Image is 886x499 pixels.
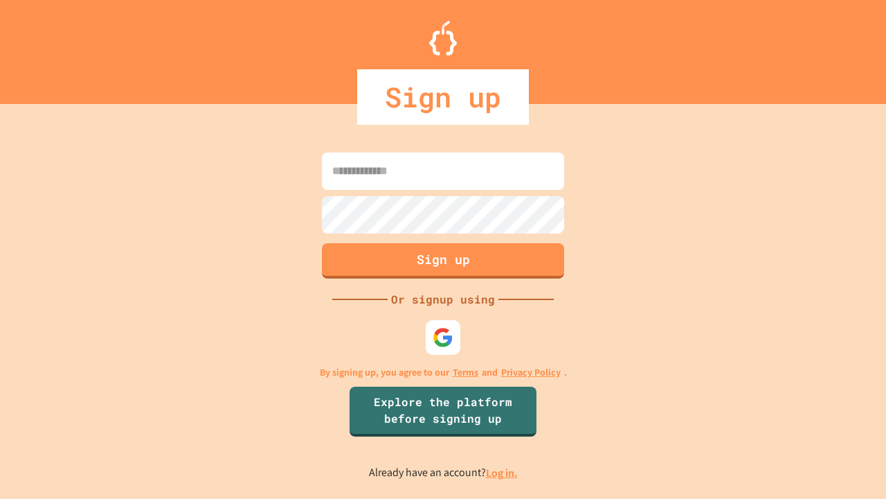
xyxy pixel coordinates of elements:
[388,291,498,308] div: Or signup using
[320,365,567,380] p: By signing up, you agree to our and .
[828,444,872,485] iframe: chat widget
[322,243,564,279] button: Sign up
[369,464,518,482] p: Already have an account?
[429,21,457,55] img: Logo.svg
[350,387,536,437] a: Explore the platform before signing up
[771,383,872,442] iframe: chat widget
[453,365,478,380] a: Terms
[486,466,518,480] a: Log in.
[433,327,453,348] img: google-icon.svg
[501,365,561,380] a: Privacy Policy
[357,69,529,125] div: Sign up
